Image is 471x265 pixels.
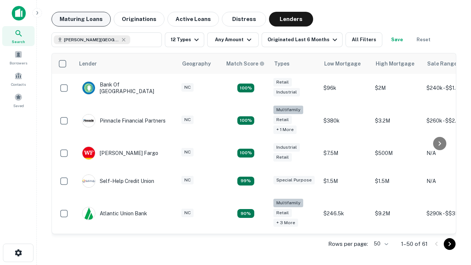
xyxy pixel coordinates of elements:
[79,59,97,68] div: Lender
[64,36,119,43] span: [PERSON_NAME][GEOGRAPHIC_DATA], [GEOGRAPHIC_DATA]
[181,209,194,217] div: NC
[181,176,194,184] div: NC
[2,26,35,46] a: Search
[371,139,423,167] td: $500M
[273,219,298,227] div: + 3 more
[2,69,35,89] a: Contacts
[82,147,95,159] img: picture
[273,143,300,152] div: Industrial
[226,60,265,68] div: Capitalize uses an advanced AI algorithm to match your search with the best lender. The match sco...
[82,174,154,188] div: Self-help Credit Union
[222,12,266,26] button: Distress
[371,53,423,74] th: High Mortgage
[237,116,254,125] div: Matching Properties: 20, hasApolloMatch: undefined
[273,209,292,217] div: Retail
[82,81,170,95] div: Bank Of [GEOGRAPHIC_DATA]
[269,12,313,26] button: Lenders
[320,139,371,167] td: $7.5M
[371,167,423,195] td: $1.5M
[165,32,204,47] button: 12 Types
[114,12,164,26] button: Originations
[13,103,24,109] span: Saved
[385,32,409,47] button: Save your search to get updates of matches that match your search criteria.
[434,183,471,218] iframe: Chat Widget
[82,82,95,94] img: picture
[82,146,158,160] div: [PERSON_NAME] Fargo
[371,102,423,139] td: $3.2M
[320,53,371,74] th: Low Mortgage
[75,53,178,74] th: Lender
[52,12,111,26] button: Maturing Loans
[2,90,35,110] a: Saved
[371,74,423,102] td: $2M
[273,78,292,86] div: Retail
[82,207,95,220] img: picture
[237,177,254,185] div: Matching Properties: 11, hasApolloMatch: undefined
[182,59,211,68] div: Geography
[11,81,26,87] span: Contacts
[181,116,194,124] div: NC
[207,32,259,47] button: Any Amount
[10,60,27,66] span: Borrowers
[237,149,254,158] div: Matching Properties: 14, hasApolloMatch: undefined
[237,84,254,92] div: Matching Properties: 15, hasApolloMatch: undefined
[346,32,382,47] button: All Filters
[371,239,389,249] div: 50
[273,106,303,114] div: Multifamily
[401,240,428,248] p: 1–50 of 61
[427,59,457,68] div: Sale Range
[12,39,25,45] span: Search
[274,59,290,68] div: Types
[324,59,361,68] div: Low Mortgage
[412,32,435,47] button: Reset
[82,175,95,187] img: picture
[273,116,292,124] div: Retail
[167,12,219,26] button: Active Loans
[82,207,147,220] div: Atlantic Union Bank
[268,35,339,44] div: Originated Last 6 Months
[178,53,222,74] th: Geography
[237,209,254,218] div: Matching Properties: 10, hasApolloMatch: undefined
[273,153,292,162] div: Retail
[270,53,320,74] th: Types
[273,88,300,96] div: Industrial
[320,167,371,195] td: $1.5M
[273,176,315,184] div: Special Purpose
[262,32,343,47] button: Originated Last 6 Months
[2,47,35,67] a: Borrowers
[181,83,194,92] div: NC
[444,238,456,250] button: Go to next page
[273,126,297,134] div: + 1 more
[320,74,371,102] td: $96k
[82,114,166,127] div: Pinnacle Financial Partners
[328,240,368,248] p: Rows per page:
[273,199,303,207] div: Multifamily
[320,195,371,232] td: $246.5k
[12,6,26,21] img: capitalize-icon.png
[371,195,423,232] td: $9.2M
[376,59,414,68] div: High Mortgage
[222,53,270,74] th: Capitalize uses an advanced AI algorithm to match your search with the best lender. The match sco...
[181,148,194,156] div: NC
[226,60,263,68] h6: Match Score
[320,102,371,139] td: $380k
[82,114,95,127] img: picture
